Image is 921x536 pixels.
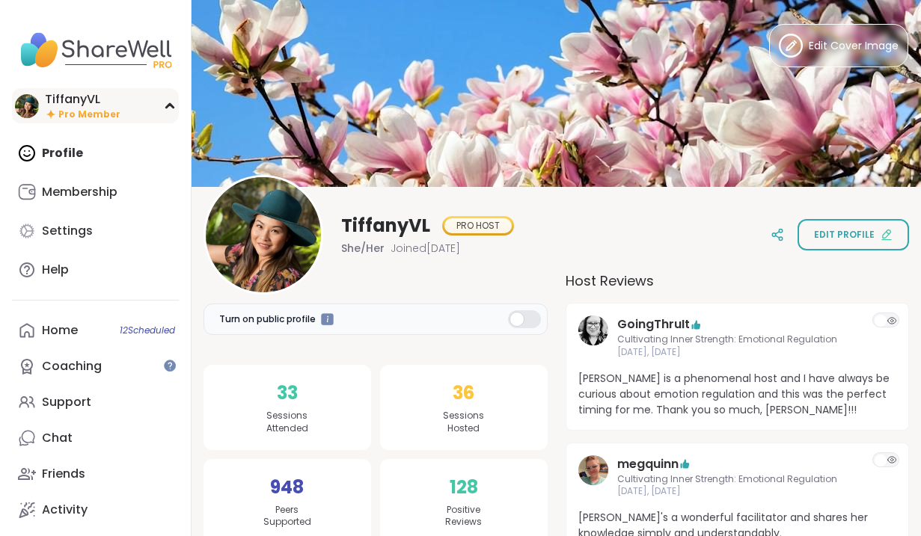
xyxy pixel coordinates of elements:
[270,474,304,501] span: 948
[341,241,385,256] span: She/Her
[769,24,908,67] button: Edit Cover Image
[277,380,298,407] span: 33
[617,485,858,498] span: [DATE], [DATE]
[578,315,608,345] img: GoingThruIt
[578,455,608,499] a: megquinn
[12,348,179,384] a: Coaching
[391,241,460,256] span: Joined [DATE]
[321,313,334,326] iframe: Spotlight
[445,504,482,529] span: Positive Reviews
[450,474,478,501] span: 128
[12,492,179,528] a: Activity
[12,384,179,420] a: Support
[42,322,78,339] div: Home
[12,420,179,456] a: Chat
[617,455,679,473] a: megquinn
[42,262,69,278] div: Help
[578,455,608,485] img: megquinn
[58,108,120,121] span: Pro Member
[443,410,484,435] span: Sessions Hosted
[617,333,858,346] span: Cultivating Inner Strength: Emotional Regulation
[341,214,430,238] span: TiffanyVL
[42,184,117,200] div: Membership
[45,91,120,108] div: TiffanyVL
[219,312,316,326] span: Turn on public profile
[809,38,899,54] span: Edit Cover Image
[617,315,690,333] a: GoingThruIt
[444,218,512,233] div: PRO HOST
[617,346,858,359] span: [DATE], [DATE]
[42,502,88,518] div: Activity
[164,360,176,372] iframe: Spotlight
[617,473,858,486] span: Cultivating Inner Strength: Emotional Regulation
[266,410,308,435] span: Sessions Attended
[42,223,93,239] div: Settings
[263,504,311,529] span: Peers Supported
[814,228,875,241] span: Edit profile
[42,430,73,446] div: Chat
[42,358,102,375] div: Coaching
[12,24,179,76] img: ShareWell Nav Logo
[12,312,179,348] a: Home12Scheduled
[12,252,179,288] a: Help
[206,177,321,292] img: TiffanyVL
[42,394,91,410] div: Support
[578,315,608,359] a: GoingThruIt
[798,219,909,250] button: Edit profile
[12,174,179,210] a: Membership
[12,213,179,249] a: Settings
[15,94,39,118] img: TiffanyVL
[12,456,179,492] a: Friends
[120,324,175,336] span: 12 Scheduled
[453,380,474,407] span: 36
[42,466,85,482] div: Friends
[578,371,897,418] span: [PERSON_NAME] is a phenomenal host and I have always be curious about emotion regulation and this...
